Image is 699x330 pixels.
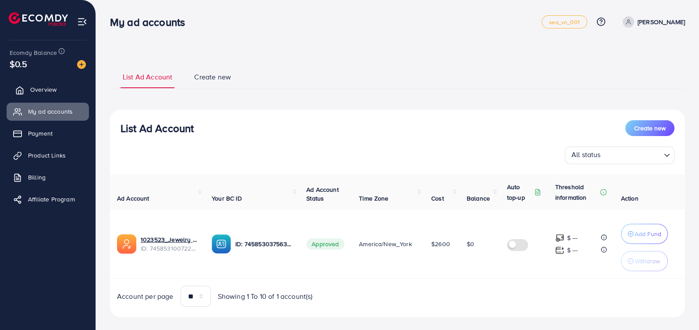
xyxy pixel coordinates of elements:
span: Payment [28,129,53,138]
span: My ad accounts [28,107,73,116]
span: America/New_York [359,240,412,248]
p: Withdraw [635,256,660,266]
p: [PERSON_NAME] [638,17,685,27]
span: Cost [431,194,444,203]
a: Product Links [7,147,89,164]
span: sea_vn_001 [549,19,580,25]
span: Ad Account Status [306,185,339,203]
span: $0.5 [10,57,28,70]
a: Billing [7,169,89,186]
span: $2600 [431,240,450,248]
a: Affiliate Program [7,190,89,208]
span: Account per page [117,291,174,301]
a: 1023523_Jewelry Gifts For Family_1736574587035 [141,235,198,244]
img: ic-ba-acc.ded83a64.svg [212,234,231,254]
button: Withdraw [621,251,668,271]
span: Ecomdy Balance [10,48,57,57]
span: Product Links [28,151,66,160]
p: Auto top-up [507,182,532,203]
span: ID: 7458531007227215888 [141,244,198,253]
span: Time Zone [359,194,388,203]
span: Create new [634,124,666,133]
span: $0 [467,240,474,248]
div: Search for option [565,147,674,164]
span: Create new [194,72,231,82]
iframe: Chat [662,291,692,323]
p: Threshold information [555,182,598,203]
h3: List Ad Account [121,122,194,135]
button: Add Fund [621,224,668,244]
span: Affiliate Program [28,195,75,204]
img: image [77,60,86,69]
span: All status [570,148,603,162]
img: top-up amount [555,246,564,255]
img: ic-ads-acc.e4c84228.svg [117,234,136,254]
p: $ --- [567,245,578,255]
p: Add Fund [635,229,661,239]
a: My ad accounts [7,103,89,120]
span: Your BC ID [212,194,242,203]
span: Overview [30,85,57,94]
a: Overview [7,81,89,98]
button: Create new [625,120,674,136]
a: [PERSON_NAME] [619,16,685,28]
img: top-up amount [555,233,564,243]
img: logo [9,12,68,26]
span: Action [621,194,639,203]
a: Payment [7,125,89,142]
span: Balance [467,194,490,203]
h3: My ad accounts [110,16,192,29]
span: Ad Account [117,194,149,203]
input: Search for option [603,148,660,162]
span: Billing [28,173,46,182]
a: sea_vn_001 [542,15,587,29]
span: Showing 1 To 10 of 1 account(s) [218,291,313,301]
div: <span class='underline'>1023523_Jewelry Gifts For Family_1736574587035</span></br>745853100722721... [141,235,198,253]
p: ID: 7458530375632322577 [235,239,292,249]
img: menu [77,17,87,27]
span: List Ad Account [123,72,172,82]
span: Approved [306,238,344,250]
p: $ --- [567,233,578,243]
